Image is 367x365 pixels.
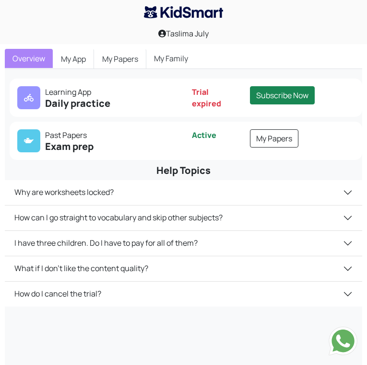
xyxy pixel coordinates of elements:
[5,165,362,176] h5: Help Topics
[5,205,362,230] button: How can I go straight to vocabulary and skip other subjects?
[329,327,357,355] img: Send whatsapp message to +442080035976
[5,231,362,256] button: I have three children. Do I have to pay for all of them?
[5,49,53,68] a: Overview
[94,49,146,69] a: My Papers
[17,98,180,109] h5: Daily practice
[53,49,94,69] a: My App
[5,282,362,307] button: How do I cancel the trial?
[5,180,362,205] button: Why are worksheets locked?
[250,129,298,148] a: My Papers
[146,49,196,68] a: My Family
[17,86,180,98] p: Learning App
[17,141,180,152] h5: Exam prep
[250,86,315,104] a: Subscribe Now
[192,87,221,109] span: Trial expired
[17,129,180,141] p: Past Papers
[192,130,216,140] span: Active
[144,6,224,18] img: KidSmart logo
[5,256,362,281] button: What if I don't like the content quality?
